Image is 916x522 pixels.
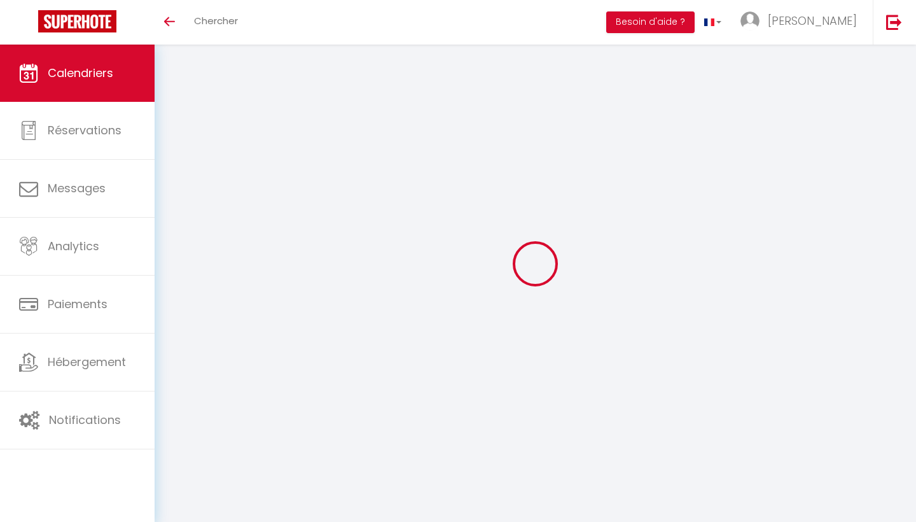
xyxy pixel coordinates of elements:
span: Réservations [48,122,121,138]
button: Besoin d'aide ? [606,11,695,33]
span: Chercher [194,14,238,27]
span: Analytics [48,238,99,254]
img: Super Booking [38,10,116,32]
img: logout [886,14,902,30]
span: Paiements [48,296,108,312]
img: ... [740,11,760,31]
span: Notifications [49,412,121,428]
span: Calendriers [48,65,113,81]
span: Hébergement [48,354,126,370]
span: Messages [48,180,106,196]
span: [PERSON_NAME] [768,13,857,29]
